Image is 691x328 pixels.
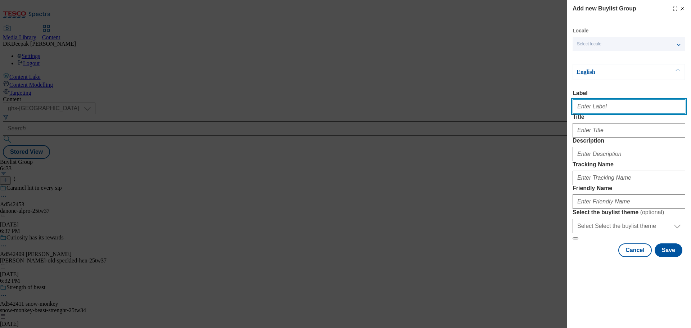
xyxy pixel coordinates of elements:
input: Enter Label [573,99,685,114]
label: Description [573,138,685,144]
label: Title [573,114,685,120]
label: Locale [573,29,588,33]
input: Enter Friendly Name [573,194,685,209]
div: Modal [573,4,685,257]
span: Select locale [577,41,601,47]
input: Enter Title [573,123,685,138]
label: Tracking Name [573,161,685,168]
button: Select locale [573,37,685,51]
button: Save [655,243,682,257]
h4: Add new Buylist Group [573,4,636,13]
label: Label [573,90,685,96]
input: Enter Description [573,147,685,161]
span: ( optional ) [640,209,664,215]
label: Friendly Name [573,185,685,192]
p: English [577,68,652,76]
label: Select the buylist theme [573,209,685,216]
input: Enter Tracking Name [573,171,685,185]
button: Cancel [618,243,651,257]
